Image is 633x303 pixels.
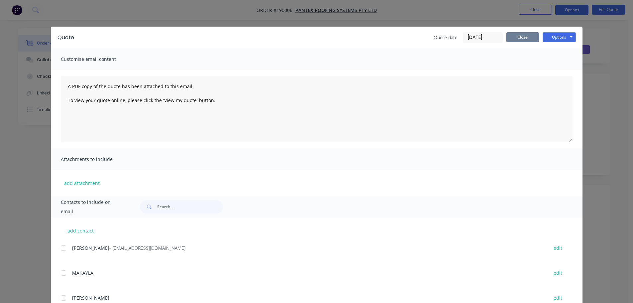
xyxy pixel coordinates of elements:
[57,34,74,42] div: Quote
[61,226,101,235] button: add contact
[61,76,573,142] textarea: A PDF copy of the quote has been attached to this email. To view your quote online, please click ...
[72,245,109,251] span: [PERSON_NAME]
[72,270,93,276] span: MAKAYLA
[550,293,566,302] button: edit
[109,245,185,251] span: - [EMAIL_ADDRESS][DOMAIN_NAME]
[550,268,566,277] button: edit
[506,32,539,42] button: Close
[61,55,134,64] span: Customise email content
[543,32,576,42] button: Options
[72,295,109,301] span: [PERSON_NAME]
[434,34,458,41] span: Quote date
[61,155,134,164] span: Attachments to include
[61,178,103,188] button: add attachment
[157,200,223,214] input: Search...
[61,198,124,216] span: Contacts to include on email
[550,243,566,252] button: edit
